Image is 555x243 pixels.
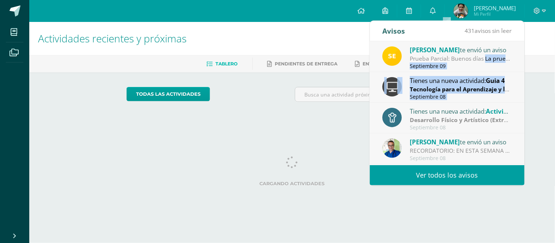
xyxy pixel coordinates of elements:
img: 03c2987289e60ca238394da5f82a525a.png [383,46,402,66]
div: Prueba Parcial: Buenos días La prueba Parcial se realizará la próxima semana en los siguientes dí... [410,54,512,63]
span: Actividades recientes y próximas [38,31,187,45]
div: te envió un aviso [410,45,512,54]
a: Tablero [207,58,238,70]
span: Pendientes de entrega [275,61,338,67]
input: Busca una actividad próxima aquí... [295,87,457,102]
span: Guia 4 [486,76,505,85]
span: 431 [465,27,475,35]
a: Pendientes de entrega [267,58,338,70]
a: Ver todos los avisos [370,165,525,185]
a: todas las Actividades [127,87,210,101]
div: RECORDATORIO: EN ESTA SEMANA SE DEBE DE ENTREGAR LA MAQUETA. DE PREFERENCIA ENTREGARLO EL DÍA DE ... [410,147,512,155]
span: [PERSON_NAME] [410,46,460,54]
div: te envió un aviso [410,137,512,147]
div: Avisos [383,21,405,41]
div: Septiembre 08 [410,155,512,162]
div: | Zona [410,85,512,94]
span: avisos sin leer [465,27,512,35]
img: 692ded2a22070436d299c26f70cfa591.png [383,138,402,158]
span: Mi Perfil [474,11,516,17]
span: Tablero [216,61,238,67]
div: Septiembre 08 [410,125,512,131]
img: 6c76744290c349b8bb8f5ec324e1eafd.png [454,4,468,18]
strong: Desarrollo Físico y Artístico (Extracurricular) [410,116,537,124]
span: [PERSON_NAME] [474,4,516,12]
span: Entregadas [363,61,395,67]
div: | Zona [410,116,512,124]
div: Septiembre 08 [410,94,512,100]
div: Tienes una nueva actividad: [410,106,512,116]
div: Septiembre 09 [410,63,512,69]
a: Entregadas [355,58,395,70]
span: [PERSON_NAME] [410,138,460,146]
label: Cargando actividades [127,181,458,186]
div: Tienes una nueva actividad: [410,76,512,85]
